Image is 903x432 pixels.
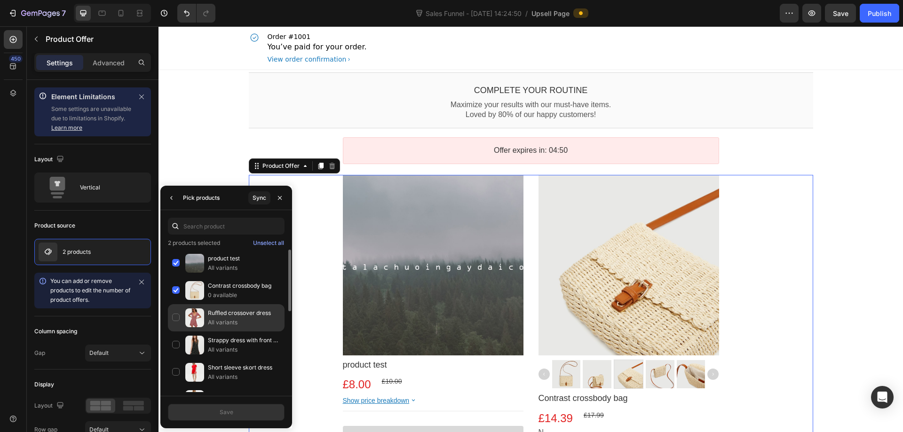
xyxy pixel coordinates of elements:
p: 2 products selected [168,238,220,248]
img: collections [185,336,204,354]
span: / [525,8,528,18]
bdo: Show price breakdown [184,370,251,378]
p: 0 available [208,291,280,300]
p: Product Offer [46,33,147,45]
p: Element Limitations [51,91,132,102]
img: product feature img [39,243,57,261]
button: Default [85,345,151,361]
span: Save [833,9,848,17]
p: Short sleeve skort dress [208,363,280,372]
div: Display [34,380,54,389]
p: Contrast crossbody bag [208,281,280,291]
iframe: Design area [158,26,903,432]
a: Learn more [51,124,82,131]
img: collections [185,390,204,409]
p: All variants [208,372,280,382]
p: Maximize your results with our must-have items. [98,74,647,84]
div: Sync [253,194,266,202]
div: Open Intercom Messenger [871,386,894,408]
div: Undo/Redo [177,4,215,23]
div: Gap [34,349,45,357]
bdo: £8.00 [184,352,213,364]
span: Upsell Page [531,8,570,18]
bdo: £10.00 [223,351,244,359]
p: 7 [62,8,66,19]
div: Product source [34,221,75,230]
img: collections [185,254,204,273]
img: gp-arrow-prev [380,342,391,353]
p: All variants [208,345,280,354]
div: Save [220,408,233,416]
img: gp-arrow-next [549,342,560,353]
button: Sync [248,191,270,204]
div: Publish [868,8,891,18]
bdo: Contrast crossbody bag [380,367,469,377]
button: Unselect all [253,238,285,248]
p: All variants [208,318,280,327]
button: Save [825,4,856,23]
button: Save [168,404,285,421]
bdo: Complete your routine [316,59,429,69]
p: Settings [47,58,73,68]
span: Sales Funnel - [DATE] 14:24:50 [424,8,523,18]
p: Advanced [93,58,125,68]
button: Publish [860,4,899,23]
p: Loved by 80% of our happy customers! [98,84,647,94]
img: collections [185,363,204,382]
div: Unselect all [253,239,284,247]
div: Column spacing [34,327,77,336]
img: collections [185,281,204,300]
p: You can add or remove products to edit the number of product offers. [50,276,133,305]
div: Product Offer [102,136,143,143]
p: Strappy dress with front buttons [208,336,280,345]
button: 7 [4,4,70,23]
div: Layout [34,153,66,166]
p: Ruffled crossover dress [208,308,280,318]
span: Default [89,349,109,356]
span: N [380,402,386,410]
bdo: £14.39 [380,385,414,398]
bdo: Offer expires in: 04:50 [335,120,409,128]
p: All variants [208,263,280,273]
div: 450 [9,55,23,63]
img: collections [185,308,204,327]
input: Search product [168,218,285,235]
div: Vertical [80,177,137,198]
p: 2 products [63,249,91,255]
bdo: £17.99 [425,385,445,393]
p: Some settings are unavailable due to limitations in Shopify. [51,104,132,133]
bdo: product test [184,334,229,343]
div: Layout [34,400,66,412]
p: product test [208,254,280,263]
div: Pick products [183,194,220,202]
p: Smocked halter top [208,390,280,400]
